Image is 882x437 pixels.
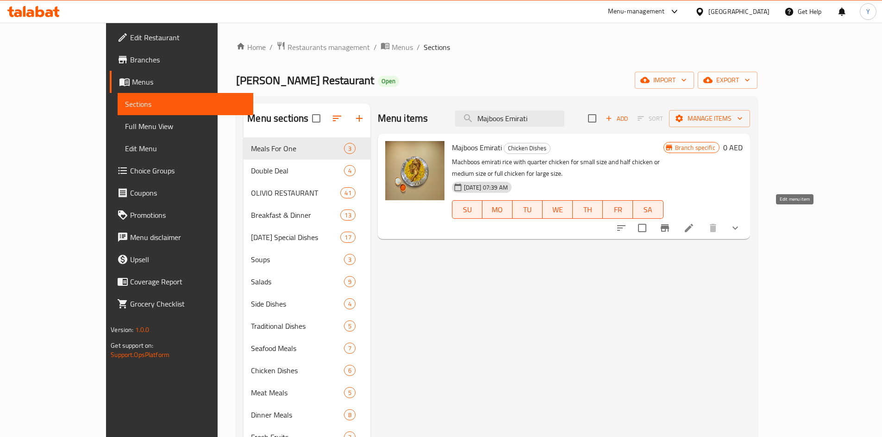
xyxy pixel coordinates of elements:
div: items [344,254,356,265]
span: Sections [424,42,450,53]
a: Coverage Report [110,271,253,293]
span: TH [576,203,599,216]
span: Coverage Report [130,276,246,287]
span: Meat Meals [251,387,344,398]
span: Version: [111,324,133,336]
span: [DATE] 07:39 AM [460,183,512,192]
a: Edit Restaurant [110,26,253,49]
span: 1.0.0 [135,324,150,336]
div: items [344,320,356,332]
span: MO [486,203,509,216]
span: Select all sections [307,109,326,128]
div: items [344,143,356,154]
a: Coupons [110,182,253,204]
span: Add item [602,111,632,126]
span: 4 [344,300,355,308]
span: Sections [125,98,246,110]
span: Coupons [130,187,246,198]
span: WE [546,203,569,216]
span: Y [866,6,870,17]
span: Edit Restaurant [130,32,246,43]
a: Restaurants management [276,41,370,53]
div: items [340,209,355,221]
span: Majboos Emirati [452,141,502,154]
div: Chicken Dishes6 [244,359,370,382]
span: 3 [344,255,355,264]
span: Meals For One [251,143,344,154]
span: Soups [251,254,344,265]
span: Select section [582,109,602,128]
div: items [344,343,356,354]
span: Chicken Dishes [251,365,344,376]
div: OLIVIO RESTAURANT41 [244,182,370,204]
span: 13 [341,211,355,220]
span: SU [456,203,479,216]
span: Open [378,77,399,85]
button: Manage items [669,110,750,127]
div: items [344,409,356,420]
button: show more [724,217,746,239]
span: SA [637,203,659,216]
span: Salads [251,276,344,287]
span: Manage items [676,113,743,124]
div: items [340,187,355,198]
button: SU [452,200,482,219]
span: Full Menu View [125,121,246,132]
span: export [705,74,750,86]
span: 5 [344,322,355,331]
a: Menu disclaimer [110,226,253,248]
a: Sections [118,93,253,115]
li: / [417,42,420,53]
h2: Menu items [378,111,428,125]
div: Open [378,76,399,87]
span: Chicken Dishes [504,143,550,154]
button: sort-choices [610,217,632,239]
h6: 0 AED [723,141,743,154]
span: 8 [344,411,355,419]
a: Support.OpsPlatform [111,349,169,361]
h2: Menu sections [247,111,308,125]
a: Grocery Checklist [110,293,253,315]
div: Salads9 [244,271,370,293]
span: 4 [344,166,355,175]
button: WE [543,200,573,219]
span: 5 [344,388,355,397]
div: [DATE] Special Dishes17 [244,226,370,248]
span: Choice Groups [130,165,246,176]
span: 41 [341,189,355,197]
button: Add section [348,107,370,129]
a: Menus [110,71,253,93]
span: Side Dishes [251,298,344,309]
button: Branch-specific-item [654,217,676,239]
p: Machboos emirati rice with quarter chicken for small size and half chicken or medium size or full... [452,156,663,179]
span: Double Deal [251,165,344,176]
span: Dinner Meals [251,409,344,420]
div: Breakfast & Dinner13 [244,204,370,226]
span: import [642,74,687,86]
button: SA [633,200,663,219]
span: Menus [392,42,413,53]
span: Breakfast & Dinner [251,209,340,221]
li: / [269,42,273,53]
nav: breadcrumb [236,41,757,53]
div: OLIVIO RESTAURANT [251,187,340,198]
span: Edit Menu [125,143,246,154]
span: Branches [130,54,246,65]
div: items [344,298,356,309]
button: Add [602,111,632,126]
div: Meat Meals5 [244,382,370,404]
button: export [698,72,757,89]
span: Get support on: [111,339,153,351]
div: Seafood Meals7 [244,337,370,359]
span: Restaurants management [288,42,370,53]
svg: Show Choices [730,222,741,234]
